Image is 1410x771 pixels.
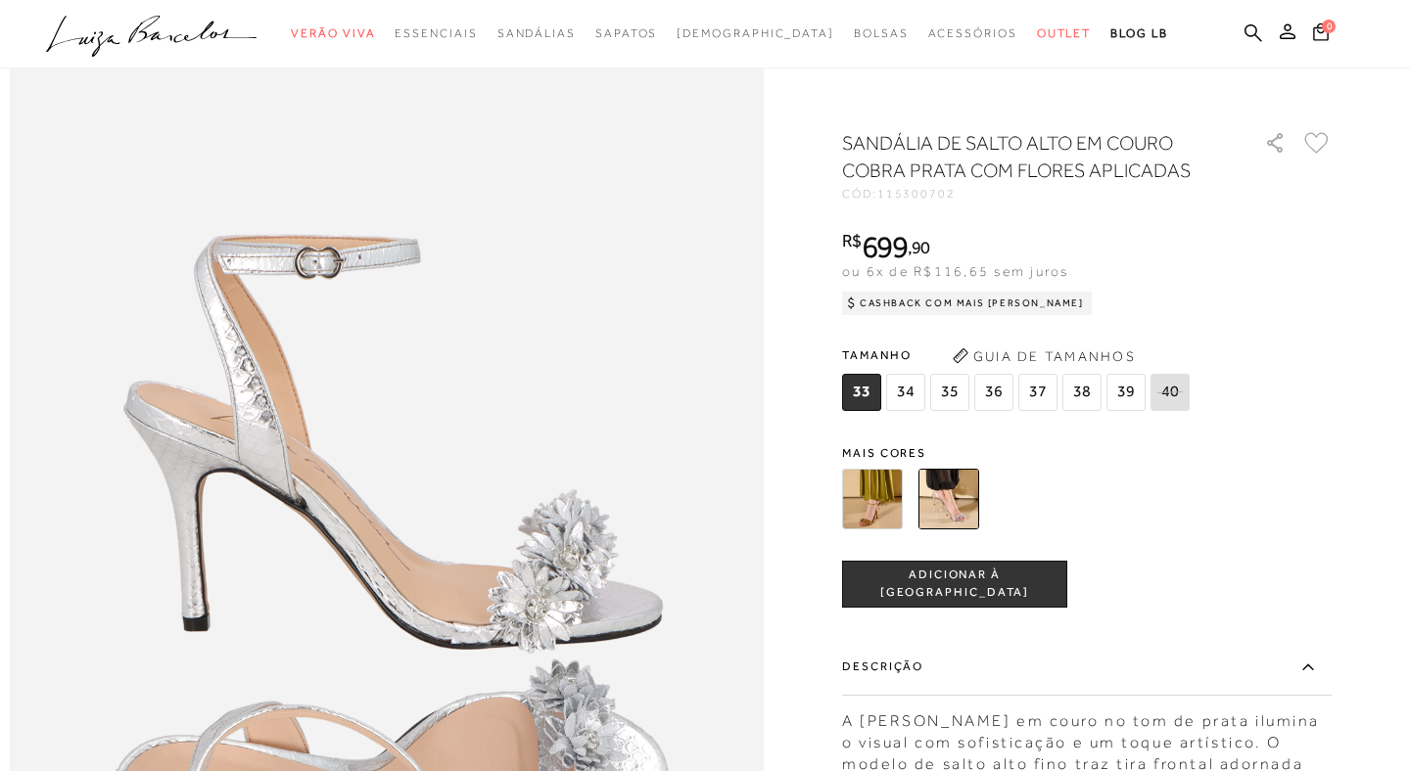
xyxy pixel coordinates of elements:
span: 34 [886,373,925,410]
span: 115300702 [877,187,956,201]
span: Bolsas [854,26,909,40]
span: BLOG LB [1110,26,1167,40]
img: SANDÁLIA DE SALTO ALTO EM COURO COBRA DOURADO COM FLORES APLICADAS [842,468,903,528]
span: Outlet [1037,26,1092,40]
span: Tamanho [842,340,1195,369]
span: 0 [1322,20,1336,33]
span: 38 [1062,373,1102,410]
span: 699 [862,229,908,264]
span: 36 [974,373,1013,410]
i: , [908,238,930,255]
a: categoryNavScreenReaderText [1037,16,1092,52]
span: Sandálias [497,26,576,40]
a: categoryNavScreenReaderText [291,16,375,52]
div: Cashback com Mais [PERSON_NAME] [842,291,1092,314]
span: 33 [842,373,881,410]
span: 90 [912,236,930,256]
a: categoryNavScreenReaderText [497,16,576,52]
button: ADICIONAR À [GEOGRAPHIC_DATA] [842,560,1067,607]
span: Acessórios [928,26,1017,40]
span: Verão Viva [291,26,375,40]
a: categoryNavScreenReaderText [928,16,1017,52]
a: noSubCategoriesText [677,16,834,52]
a: BLOG LB [1110,16,1167,52]
div: CÓD: [842,188,1234,200]
span: ou 6x de R$116,65 sem juros [842,263,1068,279]
span: Sapatos [595,26,657,40]
button: Guia de Tamanhos [946,340,1142,371]
span: 37 [1018,373,1057,410]
button: 0 [1307,22,1335,48]
span: 40 [1151,373,1190,410]
span: 39 [1106,373,1146,410]
a: categoryNavScreenReaderText [395,16,477,52]
h1: SANDÁLIA DE SALTO ALTO EM COURO COBRA PRATA COM FLORES APLICADAS [842,129,1209,184]
span: 35 [930,373,969,410]
a: categoryNavScreenReaderText [854,16,909,52]
a: categoryNavScreenReaderText [595,16,657,52]
span: [DEMOGRAPHIC_DATA] [677,26,834,40]
label: Descrição [842,638,1332,695]
span: ADICIONAR À [GEOGRAPHIC_DATA] [843,567,1066,601]
span: Mais cores [842,446,1332,458]
img: SANDÁLIA DE SALTO ALTO EM COURO COBRA PRATA COM FLORES APLICADAS [918,468,979,528]
i: R$ [842,231,862,249]
span: Essenciais [395,26,477,40]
